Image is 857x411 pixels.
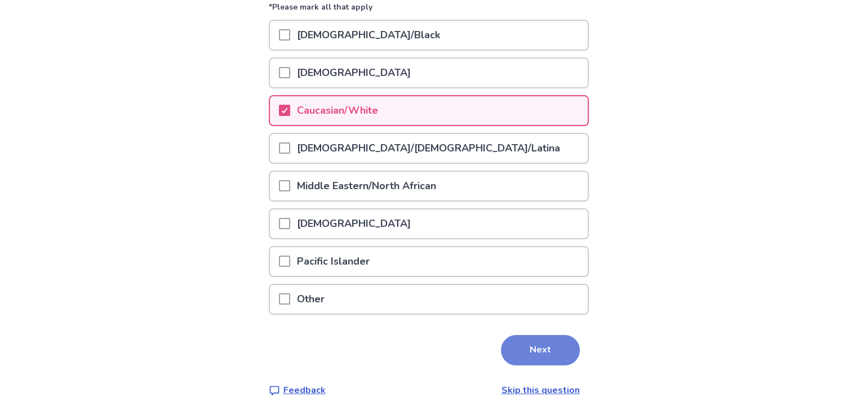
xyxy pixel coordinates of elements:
[290,59,418,87] p: [DEMOGRAPHIC_DATA]
[501,384,580,396] a: Skip this question
[290,172,443,200] p: Middle Eastern/North African
[269,383,326,397] a: Feedback
[290,209,418,238] p: [DEMOGRAPHIC_DATA]
[290,96,385,125] p: Caucasian/White
[290,247,376,276] p: Pacific Islander
[290,134,567,163] p: [DEMOGRAPHIC_DATA]/[DEMOGRAPHIC_DATA]/Latina
[290,21,447,50] p: [DEMOGRAPHIC_DATA]/Black
[501,335,580,365] button: Next
[283,383,326,397] p: Feedback
[290,285,331,314] p: Other
[269,1,589,20] p: *Please mark all that apply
